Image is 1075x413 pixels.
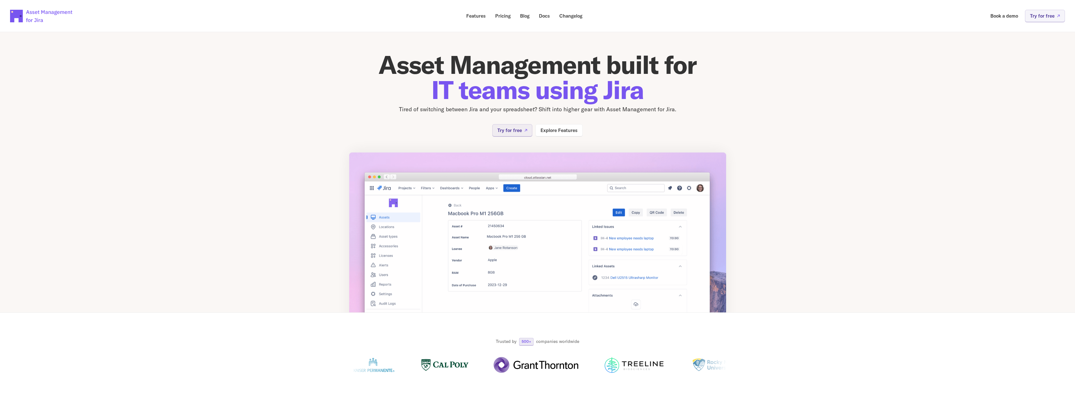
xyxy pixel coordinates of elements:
[535,10,554,22] a: Docs
[1030,14,1055,18] p: Try for free
[535,124,583,136] a: Explore Features
[352,357,396,373] img: Logo
[540,128,578,133] p: Explore Features
[1025,10,1065,22] a: Try for free
[495,14,511,18] p: Pricing
[491,10,515,22] a: Pricing
[536,339,579,345] p: companies worldwide
[555,10,587,22] a: Changelog
[516,10,534,22] a: Blog
[431,74,644,106] span: IT teams using Jira
[559,14,582,18] p: Changelog
[349,52,726,102] h1: Asset Management built for
[986,10,1022,22] a: Book a demo
[349,105,726,114] p: Tired of switching between Jira and your spreadsheet? Shift into higher gear with Asset Managemen...
[349,152,726,344] img: App
[421,357,468,373] img: Logo
[520,14,529,18] p: Blog
[492,124,532,136] a: Try for free
[522,340,531,344] p: 500+
[539,14,550,18] p: Docs
[990,14,1018,18] p: Book a demo
[462,10,490,22] a: Features
[603,357,665,373] img: Logo
[466,14,486,18] p: Features
[496,339,517,345] p: Trusted by
[497,128,522,133] p: Try for free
